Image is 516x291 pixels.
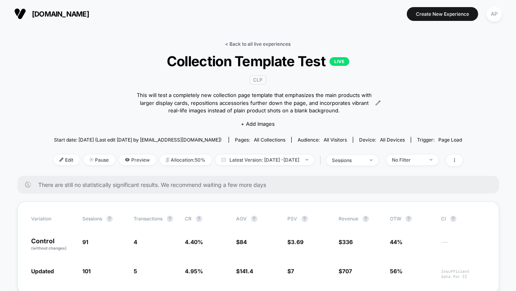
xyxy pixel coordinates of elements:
[330,57,349,66] p: LIVE
[134,216,163,222] span: Transactions
[392,157,424,163] div: No Filter
[291,268,294,274] span: 7
[166,158,169,162] img: rebalance
[406,216,412,222] button: ?
[254,137,285,143] span: all collections
[32,10,89,18] span: [DOMAIN_NAME]
[119,155,156,165] span: Preview
[339,268,352,274] span: $
[343,239,353,245] span: 336
[84,155,115,165] span: Pause
[83,268,91,274] span: 101
[237,216,247,222] span: AOV
[241,121,275,127] span: + Add Images
[288,239,304,245] span: $
[250,75,266,84] span: CLP
[288,216,298,222] span: PSV
[185,216,192,222] span: CR
[390,268,403,274] span: 56%
[339,239,353,245] span: $
[291,239,304,245] span: 3.69
[339,216,359,222] span: Revenue
[298,137,347,143] div: Audience:
[134,268,138,274] span: 5
[441,216,485,222] span: CI
[134,239,138,245] span: 4
[430,159,432,160] img: end
[12,7,91,20] button: [DOMAIN_NAME]
[363,216,369,222] button: ?
[32,268,54,274] span: Updated
[302,216,308,222] button: ?
[83,239,89,245] span: 91
[484,6,504,22] button: AP
[196,216,202,222] button: ?
[390,239,403,245] span: 44%
[135,91,373,115] span: This will test a completely new collection page template that emphasizes the main products with l...
[39,181,483,188] span: There are still no statistically significant results. We recommend waiting a few more days
[54,137,222,143] span: Start date: [DATE] (Last edit [DATE] by [EMAIL_ADDRESS][DOMAIN_NAME])
[60,158,63,162] img: edit
[54,155,80,165] span: Edit
[353,137,411,143] span: Device:
[225,41,291,47] a: < Back to all live experiences
[160,155,212,165] span: Allocation: 50%
[83,216,102,222] span: Sessions
[407,7,478,21] button: Create New Experience
[14,8,26,20] img: Visually logo
[318,155,326,166] span: |
[32,216,75,222] span: Variation
[390,216,434,222] span: OTW
[306,159,308,160] img: end
[237,239,247,245] span: $
[222,158,226,162] img: calendar
[380,137,405,143] span: all devices
[89,158,93,162] img: end
[332,157,364,163] div: sessions
[450,216,456,222] button: ?
[240,239,247,245] span: 84
[106,216,113,222] button: ?
[216,155,314,165] span: Latest Version: [DATE] - [DATE]
[417,137,462,143] div: Trigger:
[343,268,352,274] span: 707
[370,159,373,161] img: end
[441,269,485,279] span: Insufficient data for CI
[185,268,203,274] span: 4.95 %
[167,216,173,222] button: ?
[240,268,253,274] span: 141.4
[441,240,485,251] span: ---
[32,246,67,250] span: (without changes)
[324,137,347,143] span: All Visitors
[288,268,294,274] span: $
[237,268,253,274] span: $
[235,137,285,143] div: Pages:
[438,137,462,143] span: Page Load
[185,239,203,245] span: 4.40 %
[32,238,75,251] p: Control
[251,216,257,222] button: ?
[74,53,442,69] span: Collection Template Test
[486,6,502,22] div: AP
